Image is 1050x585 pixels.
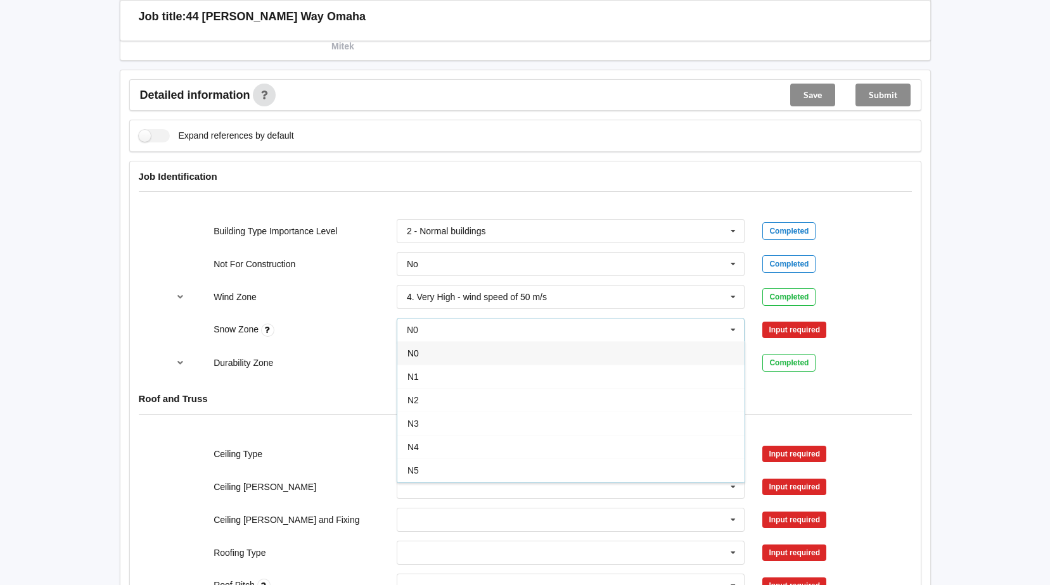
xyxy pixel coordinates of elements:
[139,170,912,182] h4: Job Identification
[407,395,419,405] span: N2
[762,544,826,561] div: Input required
[407,260,418,268] div: No
[186,9,366,24] h3: 44 [PERSON_NAME] Way Omaha
[214,449,262,459] label: Ceiling Type
[407,442,419,452] span: N4
[762,512,826,528] div: Input required
[407,418,419,429] span: N3
[214,358,273,368] label: Durability Zone
[168,351,193,374] button: reference-toggle
[762,354,816,372] div: Completed
[407,372,419,382] span: N1
[140,89,250,101] span: Detailed information
[407,292,547,301] div: 4. Very High - wind speed of 50 m/s
[762,479,826,495] div: Input required
[762,255,816,273] div: Completed
[214,548,266,558] label: Roofing Type
[407,465,419,475] span: N5
[407,227,486,236] div: 2 - Normal buildings
[214,226,337,236] label: Building Type Importance Level
[214,292,257,302] label: Wind Zone
[168,286,193,308] button: reference-toggle
[214,515,359,525] label: Ceiling [PERSON_NAME] and Fixing
[139,393,912,405] h4: Roof and Truss
[407,348,419,358] span: N0
[214,482,316,492] label: Ceiling [PERSON_NAME]
[762,222,816,240] div: Completed
[762,322,826,338] div: Input required
[139,129,294,142] label: Expand references by default
[214,259,295,269] label: Not For Construction
[762,446,826,462] div: Input required
[762,288,816,306] div: Completed
[214,324,261,334] label: Snow Zone
[139,9,186,24] h3: Job title:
